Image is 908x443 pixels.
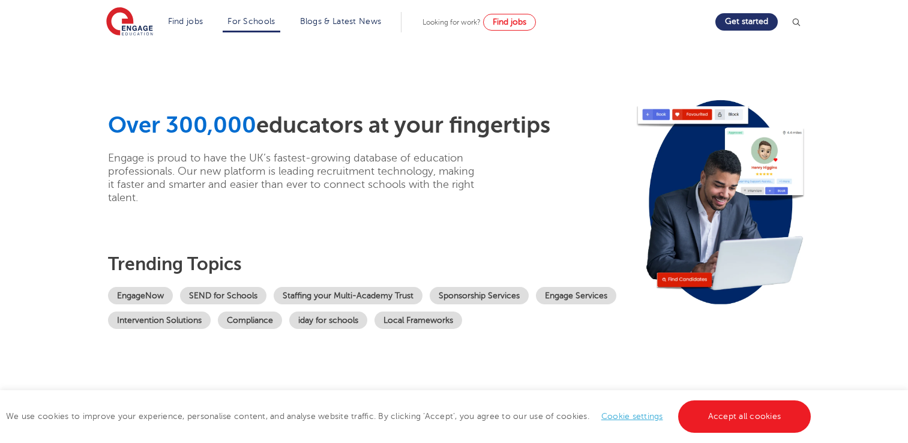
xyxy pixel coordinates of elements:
a: Compliance [218,312,282,329]
a: Blogs & Latest News [300,17,382,26]
p: Engage is proud to have the UK’s fastest-growing database of education professionals. Our new pla... [108,151,477,204]
h1: educators at your fingertips [108,112,629,139]
a: Get started [715,13,778,31]
a: Staffing your Multi-Academy Trust [274,287,422,304]
span: We use cookies to improve your experience, personalise content, and analyse website traffic. By c... [6,412,814,421]
a: Sponsorship Services [430,287,529,304]
a: Local Frameworks [374,312,462,329]
a: For Schools [227,17,275,26]
a: Intervention Solutions [108,312,211,329]
a: iday for schools [289,312,367,329]
span: Find jobs [493,17,526,26]
a: Find jobs [483,14,536,31]
a: EngageNow [108,287,173,304]
a: Cookie settings [601,412,663,421]
a: Find jobs [168,17,203,26]
img: Engage Education [106,7,153,37]
a: SEND for Schools [180,287,266,304]
a: Engage Services [536,287,616,304]
a: Accept all cookies [678,400,811,433]
span: Over 300,000 [108,112,256,138]
span: Looking for work? [422,18,481,26]
img: Image for: Looking for staff [635,91,806,314]
h3: Trending topics [108,253,629,275]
